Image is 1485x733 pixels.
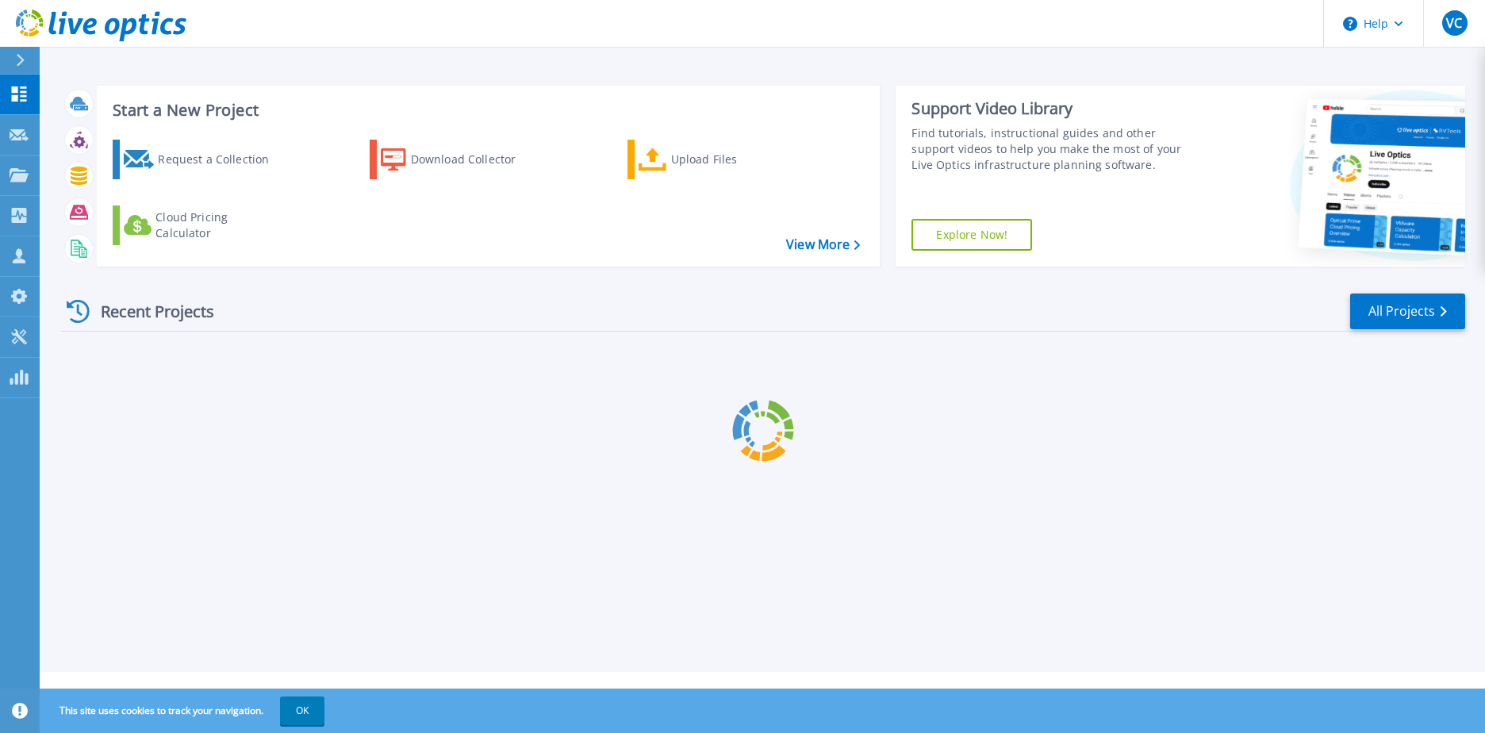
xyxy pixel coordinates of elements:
[671,144,798,175] div: Upload Files
[370,140,547,179] a: Download Collector
[411,144,538,175] div: Download Collector
[61,292,236,331] div: Recent Projects
[280,697,324,725] button: OK
[911,125,1201,173] div: Find tutorials, instructional guides and other support videos to help you make the most of your L...
[155,209,282,241] div: Cloud Pricing Calculator
[113,102,860,119] h3: Start a New Project
[1446,17,1462,29] span: VC
[1350,294,1465,329] a: All Projects
[911,219,1032,251] a: Explore Now!
[911,98,1201,119] div: Support Video Library
[44,697,324,725] span: This site uses cookies to track your navigation.
[627,140,804,179] a: Upload Files
[113,205,290,245] a: Cloud Pricing Calculator
[113,140,290,179] a: Request a Collection
[786,237,860,252] a: View More
[158,144,285,175] div: Request a Collection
